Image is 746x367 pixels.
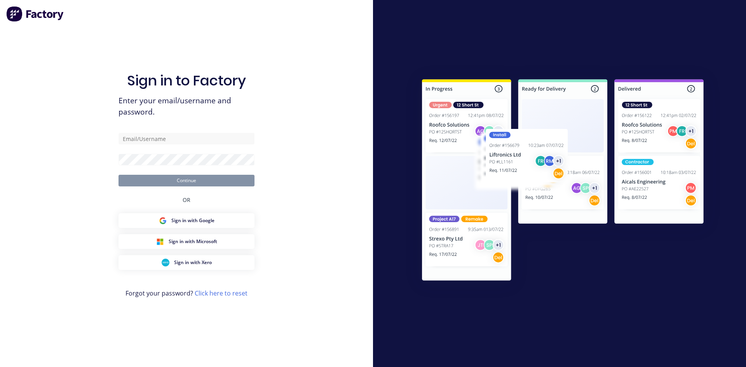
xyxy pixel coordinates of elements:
span: Forgot your password? [125,289,248,298]
button: Xero Sign inSign in with Xero [119,255,254,270]
h1: Sign in to Factory [127,72,246,89]
button: Microsoft Sign inSign in with Microsoft [119,234,254,249]
input: Email/Username [119,133,254,144]
button: Google Sign inSign in with Google [119,213,254,228]
span: Enter your email/username and password. [119,95,254,118]
img: Microsoft Sign in [156,238,164,245]
button: Continue [119,175,254,186]
a: Click here to reset [195,289,248,297]
img: Google Sign in [159,217,167,224]
img: Xero Sign in [162,259,169,266]
span: Sign in with Google [171,217,214,224]
img: Factory [6,6,64,22]
span: Sign in with Xero [174,259,212,266]
span: Sign in with Microsoft [169,238,217,245]
img: Sign in [405,64,721,299]
div: OR [183,186,190,213]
